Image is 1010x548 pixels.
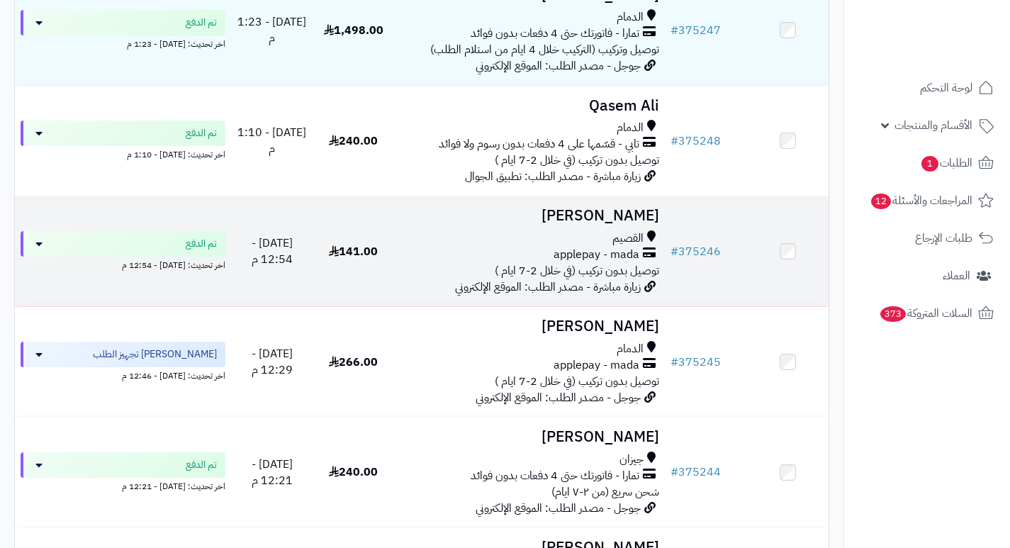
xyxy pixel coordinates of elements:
span: # [670,133,678,150]
span: جوجل - مصدر الطلب: الموقع الإلكتروني [476,500,641,517]
span: تابي - قسّمها على 4 دفعات بدون رسوم ولا فوائد [439,136,639,152]
span: المراجعات والأسئلة [870,191,972,211]
span: طلبات الإرجاع [915,228,972,248]
a: #375247 [670,22,721,39]
a: السلات المتروكة373 [853,296,1001,330]
span: السلات المتروكة [879,303,972,323]
span: [DATE] - 12:29 م [252,345,293,379]
span: تم الدفع [186,458,217,472]
div: اخر تحديث: [DATE] - 12:54 م [21,257,225,272]
span: [PERSON_NAME] تجهيز الطلب [93,347,217,362]
span: [DATE] - 12:21 م [252,456,293,489]
div: اخر تحديث: [DATE] - 12:21 م [21,478,225,493]
span: القصيم [612,230,644,247]
a: العملاء [853,259,1001,293]
span: الطلبات [920,153,972,173]
span: تمارا - فاتورتك حتى 4 دفعات بدون فوائد [471,468,639,484]
h3: [PERSON_NAME] [400,208,659,224]
a: المراجعات والأسئلة12 [853,184,1001,218]
span: تمارا - فاتورتك حتى 4 دفعات بدون فوائد [471,26,639,42]
span: # [670,464,678,481]
a: الطلبات1 [853,146,1001,180]
span: 373 [880,306,906,322]
span: لوحة التحكم [920,78,972,98]
a: طلبات الإرجاع [853,221,1001,255]
h3: [PERSON_NAME] [400,429,659,445]
span: العملاء [943,266,970,286]
span: توصيل بدون تركيب (في خلال 2-7 ايام ) [495,262,659,279]
span: [DATE] - 1:10 م [237,124,306,157]
img: logo-2.png [914,40,997,69]
span: 1 [921,156,938,172]
span: توصيل وتركيب (التركيب خلال 4 ايام من استلام الطلب) [430,41,659,58]
span: الدمام [617,341,644,357]
h3: Qasem Ali [400,98,659,114]
span: الأقسام والمنتجات [894,116,972,135]
span: الدمام [617,120,644,136]
span: زيارة مباشرة - مصدر الطلب: الموقع الإلكتروني [455,279,641,296]
div: اخر تحديث: [DATE] - 12:46 م [21,367,225,382]
span: [DATE] - 12:54 م [252,235,293,268]
span: 12 [871,194,891,209]
span: جيزان [619,452,644,468]
span: 1,498.00 [324,22,383,39]
span: تم الدفع [186,237,217,251]
span: # [670,243,678,260]
a: #375244 [670,464,721,481]
span: # [670,22,678,39]
span: 266.00 [329,354,378,371]
a: #375248 [670,133,721,150]
span: شحن سريع (من ٢-٧ ايام) [551,483,659,501]
span: [DATE] - 1:23 م [237,13,306,47]
span: applepay - mada [554,247,639,263]
span: تم الدفع [186,126,217,140]
span: زيارة مباشرة - مصدر الطلب: تطبيق الجوال [465,168,641,185]
span: جوجل - مصدر الطلب: الموقع الإلكتروني [476,57,641,74]
span: توصيل بدون تركيب (في خلال 2-7 ايام ) [495,373,659,390]
span: الدمام [617,9,644,26]
span: 240.00 [329,464,378,481]
span: 141.00 [329,243,378,260]
span: 240.00 [329,133,378,150]
a: #375245 [670,354,721,371]
span: جوجل - مصدر الطلب: الموقع الإلكتروني [476,389,641,406]
div: اخر تحديث: [DATE] - 1:10 م [21,146,225,161]
span: تم الدفع [186,16,217,30]
a: لوحة التحكم [853,71,1001,105]
span: توصيل بدون تركيب (في خلال 2-7 ايام ) [495,152,659,169]
a: #375246 [670,243,721,260]
h3: [PERSON_NAME] [400,318,659,335]
span: applepay - mada [554,357,639,374]
div: اخر تحديث: [DATE] - 1:23 م [21,35,225,50]
span: # [670,354,678,371]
